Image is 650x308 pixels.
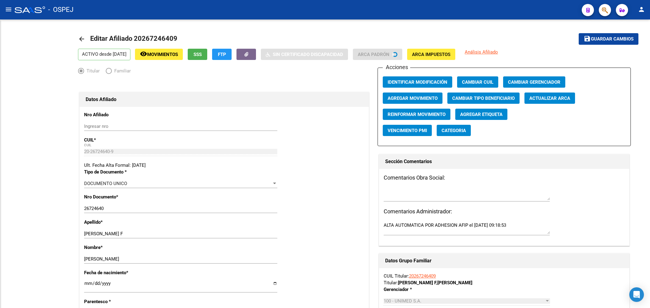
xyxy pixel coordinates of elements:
[436,280,437,285] span: ,
[194,52,202,57] span: SSS
[409,273,436,279] a: 20267246409
[112,68,131,74] span: Familiar
[84,181,127,186] span: DOCUMENTO UNICO
[383,125,432,136] button: Vencimiento PMI
[412,52,450,57] span: ARCA Impuestos
[218,52,226,57] span: FTP
[383,63,410,72] h3: Acciones
[261,49,348,60] button: Sin Certificado Discapacidad
[524,93,575,104] button: Actualizar ARCA
[273,52,343,57] span: Sin Certificado Discapacidad
[84,162,364,169] div: Ult. Fecha Alta Formal: [DATE]
[140,50,147,58] mat-icon: remove_red_eye
[84,68,100,74] span: Titular
[465,49,498,55] span: Análisis Afiliado
[78,69,137,75] mat-radio-group: Elija una opción
[5,6,12,13] mat-icon: menu
[384,273,624,286] div: CUIL Titular: Titular:
[384,207,624,216] h3: Comentarios Administrador:
[78,35,85,43] mat-icon: arrow_back
[90,35,177,42] span: Editar Afiliado 20267246409
[84,298,168,305] p: Parentesco *
[84,169,168,175] p: Tipo de Documento *
[579,33,638,44] button: Guardar cambios
[460,112,503,117] span: Agregar Etiqueta
[188,49,207,60] button: SSS
[385,256,623,266] h1: Datos Grupo Familiar
[384,286,456,293] p: Gerenciador *
[388,96,438,101] span: Agregar Movimiento
[529,96,570,101] span: Actualizar ARCA
[437,125,471,136] button: Categoria
[508,79,560,85] span: Cambiar Gerenciador
[383,76,452,88] button: Identificar Modificación
[384,173,624,182] h3: Comentarios Obra Social:
[384,298,421,304] span: 100 - UNIMED S.A.
[212,49,232,60] button: FTP
[462,79,493,85] span: Cambiar CUIL
[584,35,591,42] mat-icon: save
[452,96,515,101] span: Cambiar Tipo Beneficiario
[383,93,442,104] button: Agregar Movimiento
[84,194,168,200] p: Nro Documento
[447,93,520,104] button: Cambiar Tipo Beneficiario
[48,3,73,16] span: - OSPEJ
[455,109,507,120] button: Agregar Etiqueta
[398,280,472,285] strong: [PERSON_NAME] F [PERSON_NAME]
[503,76,565,88] button: Cambiar Gerenciador
[86,95,363,104] h1: Datos Afiliado
[84,269,168,276] p: Fecha de nacimiento
[388,128,427,133] span: Vencimiento PMI
[78,49,130,60] p: ACTIVO desde [DATE]
[638,6,645,13] mat-icon: person
[147,52,178,57] span: Movimientos
[84,111,168,118] p: Nro Afiliado
[457,76,498,88] button: Cambiar CUIL
[388,112,446,117] span: Reinformar Movimiento
[407,49,455,60] button: ARCA Impuestos
[135,49,183,60] button: Movimientos
[353,49,402,60] button: ARCA Padrón
[358,52,389,57] span: ARCA Padrón
[388,79,447,85] span: Identificar Modificación
[629,287,644,302] div: Open Intercom Messenger
[591,37,634,42] span: Guardar cambios
[383,109,450,120] button: Reinformar Movimiento
[84,219,168,226] p: Apellido
[385,157,623,166] h1: Sección Comentarios
[84,244,168,251] p: Nombre
[84,137,168,143] p: CUIL
[442,128,466,133] span: Categoria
